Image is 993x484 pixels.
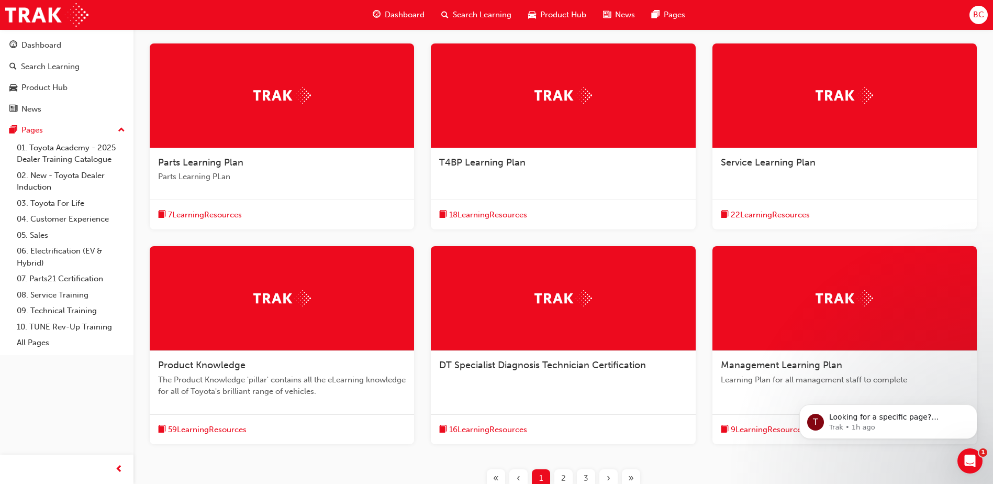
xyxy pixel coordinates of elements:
[721,423,729,436] span: book-icon
[603,8,611,21] span: news-icon
[9,62,17,72] span: search-icon
[433,4,520,26] a: search-iconSearch Learning
[721,208,729,222] span: book-icon
[13,168,129,195] a: 02. New - Toyota Dealer Induction
[816,290,873,306] img: Trak
[453,9,511,21] span: Search Learning
[721,359,842,371] span: Management Learning Plan
[721,374,968,386] span: Learning Plan for all management staff to complete
[9,126,17,135] span: pages-icon
[534,290,592,306] img: Trak
[4,78,129,97] a: Product Hub
[784,382,993,456] iframe: Intercom notifications message
[158,374,406,398] span: The Product Knowledge 'pillar' contains all the eLearning knowledge for all of Toyota's brilliant...
[9,105,17,114] span: news-icon
[118,124,125,137] span: up-icon
[13,319,129,335] a: 10. TUNE Rev-Up Training
[439,423,527,436] button: book-icon16LearningResources
[21,124,43,136] div: Pages
[21,82,68,94] div: Product Hub
[5,3,88,27] img: Trak
[439,157,526,168] span: T4BP Learning Plan
[13,211,129,227] a: 04. Customer Experience
[721,208,810,222] button: book-icon22LearningResources
[973,9,984,21] span: BC
[534,87,592,103] img: Trak
[643,4,694,26] a: pages-iconPages
[439,423,447,436] span: book-icon
[158,423,166,436] span: book-icon
[158,208,242,222] button: book-icon7LearningResources
[21,61,80,73] div: Search Learning
[441,8,449,21] span: search-icon
[528,8,536,21] span: car-icon
[158,359,246,371] span: Product Knowledge
[4,34,129,120] button: DashboardSearch LearningProduct HubNews
[4,57,129,76] a: Search Learning
[439,359,646,371] span: DT Specialist Diagnosis Technician Certification
[540,9,586,21] span: Product Hub
[13,227,129,244] a: 05. Sales
[664,9,685,21] span: Pages
[721,423,805,436] button: book-icon9LearningResources
[373,8,381,21] span: guage-icon
[253,87,311,103] img: Trak
[449,209,527,221] span: 18 Learning Resources
[652,8,660,21] span: pages-icon
[253,290,311,306] img: Trak
[385,9,425,21] span: Dashboard
[9,83,17,93] span: car-icon
[115,463,123,476] span: prev-icon
[13,271,129,287] a: 07. Parts21 Certification
[957,448,983,474] iframe: Intercom live chat
[13,303,129,319] a: 09. Technical Training
[731,209,810,221] span: 22 Learning Resources
[158,423,247,436] button: book-icon59LearningResources
[979,448,987,457] span: 1
[364,4,433,26] a: guage-iconDashboard
[595,4,643,26] a: news-iconNews
[431,246,695,444] a: TrakDT Specialist Diagnosis Technician Certificationbook-icon16LearningResources
[969,6,988,24] button: BC
[13,287,129,303] a: 08. Service Training
[13,335,129,351] a: All Pages
[13,195,129,212] a: 03. Toyota For Life
[13,140,129,168] a: 01. Toyota Academy - 2025 Dealer Training Catalogue
[721,157,816,168] span: Service Learning Plan
[21,103,41,115] div: News
[13,243,129,271] a: 06. Electrification (EV & Hybrid)
[4,100,129,119] a: News
[158,171,406,183] span: Parts Learning PLan
[816,87,873,103] img: Trak
[439,208,447,222] span: book-icon
[439,208,527,222] button: book-icon18LearningResources
[4,120,129,140] button: Pages
[21,39,61,51] div: Dashboard
[168,209,242,221] span: 7 Learning Resources
[9,41,17,50] span: guage-icon
[168,424,247,436] span: 59 Learning Resources
[520,4,595,26] a: car-iconProduct Hub
[731,424,805,436] span: 9 Learning Resources
[431,43,695,230] a: TrakT4BP Learning Planbook-icon18LearningResources
[615,9,635,21] span: News
[158,208,166,222] span: book-icon
[158,157,243,168] span: Parts Learning Plan
[712,43,977,230] a: TrakService Learning Planbook-icon22LearningResources
[150,43,414,230] a: TrakParts Learning PlanParts Learning PLanbook-icon7LearningResources
[712,246,977,444] a: TrakManagement Learning PlanLearning Plan for all management staff to completebook-icon9LearningR...
[449,424,527,436] span: 16 Learning Resources
[150,246,414,444] a: TrakProduct KnowledgeThe Product Knowledge 'pillar' contains all the eLearning knowledge for all ...
[4,36,129,55] a: Dashboard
